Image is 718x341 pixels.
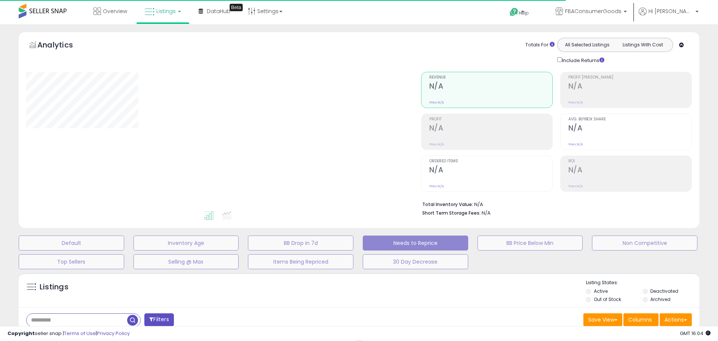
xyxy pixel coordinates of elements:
[559,40,615,50] button: All Selected Listings
[519,10,529,16] span: Help
[568,184,583,188] small: Prev: N/A
[568,142,583,147] small: Prev: N/A
[429,159,552,163] span: Ordered Items
[422,210,481,216] b: Short Term Storage Fees:
[230,4,243,11] div: Tooltip anchor
[19,254,124,269] button: Top Sellers
[429,76,552,80] span: Revenue
[37,40,88,52] h5: Analytics
[504,2,543,24] a: Help
[639,7,699,24] a: Hi [PERSON_NAME]
[525,42,555,49] div: Totals For
[103,7,127,15] span: Overview
[568,159,691,163] span: ROI
[568,166,691,176] h2: N/A
[478,236,583,251] button: BB Price Below Min
[568,100,583,105] small: Prev: N/A
[568,124,691,134] h2: N/A
[422,201,473,208] b: Total Inventory Value:
[429,100,444,105] small: Prev: N/A
[363,236,468,251] button: Needs to Reprice
[429,166,552,176] h2: N/A
[134,254,239,269] button: Selling @ Max
[248,236,353,251] button: BB Drop in 7d
[565,7,622,15] span: FBAConsumerGoods
[134,236,239,251] button: Inventory Age
[207,7,230,15] span: DataHub
[615,40,671,50] button: Listings With Cost
[19,236,124,251] button: Default
[509,7,519,17] i: Get Help
[552,56,613,64] div: Include Returns
[429,142,444,147] small: Prev: N/A
[248,254,353,269] button: Items Being Repriced
[482,209,491,216] span: N/A
[422,199,686,208] li: N/A
[7,330,35,337] strong: Copyright
[592,236,697,251] button: Non Competitive
[156,7,176,15] span: Listings
[568,82,691,92] h2: N/A
[429,184,444,188] small: Prev: N/A
[363,254,468,269] button: 30 Day Decrease
[648,7,693,15] span: Hi [PERSON_NAME]
[429,117,552,122] span: Profit
[429,124,552,134] h2: N/A
[7,330,130,337] div: seller snap | |
[568,117,691,122] span: Avg. Buybox Share
[568,76,691,80] span: Profit [PERSON_NAME]
[429,82,552,92] h2: N/A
